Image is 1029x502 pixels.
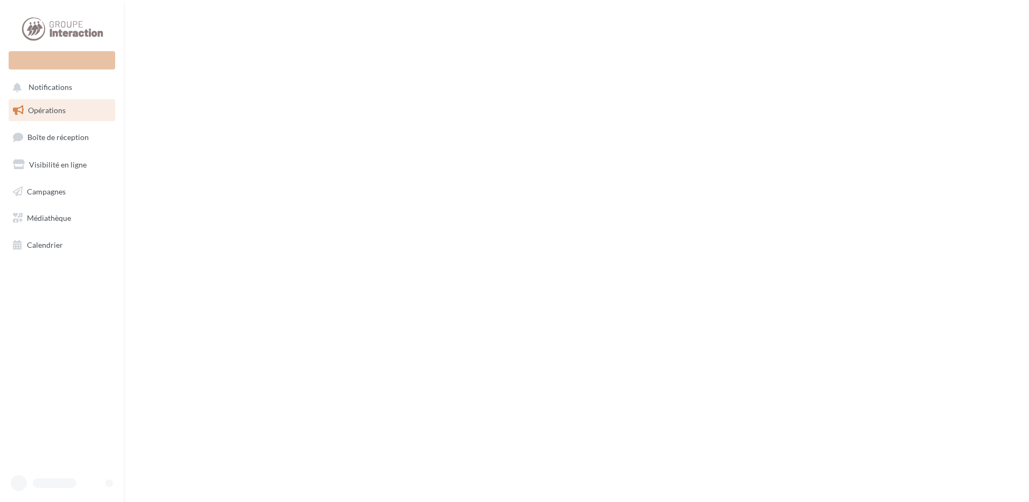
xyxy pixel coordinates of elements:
[6,99,117,122] a: Opérations
[27,240,63,249] span: Calendrier
[6,125,117,149] a: Boîte de réception
[27,186,66,196] span: Campagnes
[6,234,117,256] a: Calendrier
[9,51,115,69] div: Nouvelle campagne
[29,160,87,169] span: Visibilité en ligne
[6,207,117,229] a: Médiathèque
[6,180,117,203] a: Campagnes
[27,133,89,142] span: Boîte de réception
[28,106,66,115] span: Opérations
[6,154,117,176] a: Visibilité en ligne
[27,213,71,222] span: Médiathèque
[29,83,72,92] span: Notifications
